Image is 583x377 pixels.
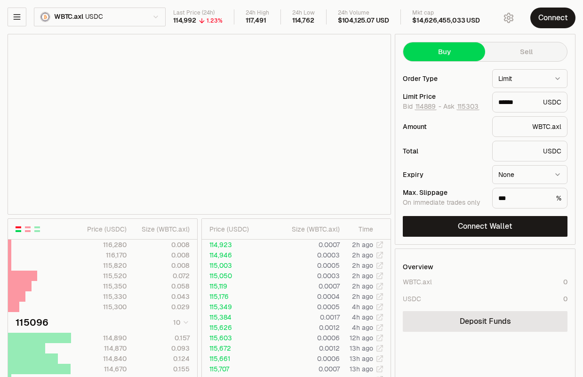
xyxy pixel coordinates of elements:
div: 0.155 [135,364,190,374]
td: 115,176 [202,291,265,302]
div: 0.072 [135,271,190,281]
div: Size ( WBTC.axl ) [135,225,190,234]
td: 115,661 [202,353,265,364]
time: 12h ago [350,334,373,342]
div: % [492,188,567,209]
td: 115,603 [202,333,265,343]
div: 116,170 [72,250,127,260]
div: 0.008 [135,250,190,260]
td: 114,923 [202,240,265,250]
div: WBTC.axl [403,277,432,287]
div: 114,870 [72,344,127,353]
td: 0.0005 [265,260,340,271]
div: $14,626,455,033 USD [412,16,480,25]
time: 2h ago [352,272,373,280]
div: WBTC.axl [492,116,567,137]
button: Connect [530,8,575,28]
span: Ask [443,103,479,111]
button: Buy [403,42,485,61]
div: 116,280 [72,240,127,249]
div: 115,350 [72,281,127,291]
time: 2h ago [352,251,373,259]
time: 4h ago [352,323,373,332]
div: 0.093 [135,344,190,353]
div: 115,330 [72,292,127,301]
div: Limit Price [403,93,485,100]
div: Order Type [403,75,485,82]
div: 114,992 [173,16,196,25]
td: 115,119 [202,281,265,291]
div: 1.23% [207,17,223,24]
button: Limit [492,69,567,88]
td: 0.0003 [265,271,340,281]
td: 115,349 [202,302,265,312]
span: WBTC.axl [54,13,83,21]
iframe: Financial Chart [8,34,391,214]
time: 2h ago [352,261,373,270]
div: $104,125.07 USD [338,16,389,25]
time: 2h ago [352,241,373,249]
div: 117,491 [246,16,266,25]
div: Overview [403,262,433,272]
td: 115,003 [202,260,265,271]
img: wbtc.png [40,12,50,22]
div: Mkt cap [412,9,480,16]
button: Show Buy and Sell Orders [15,225,22,233]
td: 0.0007 [265,281,340,291]
span: Bid - [403,103,441,111]
button: Show Sell Orders Only [24,225,32,233]
div: 24h Low [292,9,315,16]
td: 115,672 [202,343,265,353]
div: 114,670 [72,364,127,374]
td: 0.0003 [265,250,340,260]
div: Price ( USDC ) [209,225,265,234]
time: 13h ago [350,344,373,353]
div: 0 [563,277,567,287]
div: 0.008 [135,240,190,249]
div: Expiry [403,171,485,178]
a: Deposit Funds [403,311,567,332]
span: USDC [85,13,103,21]
div: 115096 [16,316,48,329]
div: 114,890 [72,333,127,343]
div: Last Price (24h) [173,9,223,16]
td: 0.0007 [265,364,340,374]
button: Sell [485,42,567,61]
time: 13h ago [350,354,373,363]
td: 115,707 [202,364,265,374]
div: 0.008 [135,261,190,270]
td: 0.0012 [265,322,340,333]
td: 114,946 [202,250,265,260]
div: Total [403,148,485,154]
time: 2h ago [352,292,373,301]
time: 13h ago [350,365,373,373]
div: 114,762 [292,16,314,25]
div: 0.157 [135,333,190,343]
div: USDC [403,294,421,304]
div: Time [348,225,373,234]
button: Connect Wallet [403,216,567,237]
div: 24h High [246,9,269,16]
time: 4h ago [352,313,373,321]
button: Show Buy Orders Only [33,225,41,233]
time: 4h ago [352,303,373,311]
td: 115,050 [202,271,265,281]
div: USDC [492,141,567,161]
div: 0.124 [135,354,190,363]
div: 0.058 [135,281,190,291]
div: 114,840 [72,354,127,363]
div: 115,520 [72,271,127,281]
div: 0.043 [135,292,190,301]
div: 115,820 [72,261,127,270]
button: 115303 [456,103,479,110]
div: Max. Slippage [403,189,485,196]
button: None [492,165,567,184]
td: 0.0017 [265,312,340,322]
td: 0.0005 [265,302,340,312]
button: 10 [170,317,190,328]
div: Amount [403,123,485,130]
td: 115,626 [202,322,265,333]
div: 115,300 [72,302,127,312]
time: 2h ago [352,282,373,290]
div: Price ( USDC ) [72,225,127,234]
